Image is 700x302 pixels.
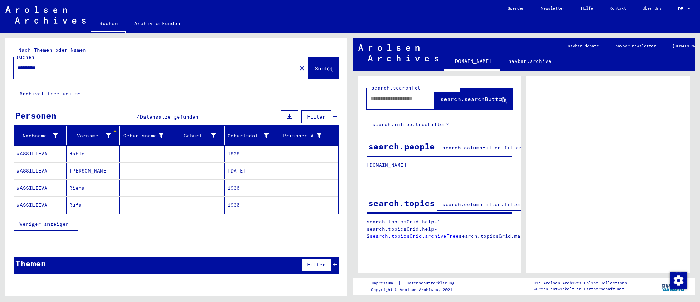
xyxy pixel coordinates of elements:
[368,140,435,152] div: search.people
[670,272,687,289] img: Zustimmung ändern
[370,233,459,239] a: search.topicsGrid.archiveTree
[437,141,528,154] button: search.columnFilter.filter
[534,286,627,292] p: wurden entwickelt in Partnerschaft mit
[126,15,189,31] a: Archiv erkunden
[228,130,277,141] div: Geburtsdatum
[371,287,463,293] p: Copyright © Arolsen Archives, 2021
[435,88,512,109] button: search.searchButton
[560,38,607,54] a: navbar.donate
[280,132,321,139] div: Prisoner #
[137,114,140,120] span: 4
[175,132,216,139] div: Geburt‏
[440,96,505,102] span: search.searchButton
[358,44,439,61] img: Arolsen_neg.svg
[91,15,126,33] a: Suchen
[368,197,435,209] div: search.topics
[14,197,67,214] mat-cell: WASSILIEVA
[301,258,331,271] button: Filter
[678,6,686,11] span: DE
[371,85,421,91] mat-label: search.searchTxt
[442,145,522,151] span: search.columnFilter.filter
[140,114,198,120] span: Datensätze gefunden
[367,162,512,169] p: [DOMAIN_NAME]
[371,279,463,287] div: |
[367,218,513,240] p: search.topicsGrid.help-1 search.topicsGrid.help-2 search.topicsGrid.manually.
[14,146,67,162] mat-cell: WASSILIEVA
[228,132,269,139] div: Geburtsdatum
[17,132,58,139] div: Nachname
[69,130,119,141] div: Vorname
[225,163,277,179] mat-cell: [DATE]
[444,53,500,71] a: [DOMAIN_NAME]
[175,130,224,141] div: Geburt‏
[225,197,277,214] mat-cell: 1930
[534,280,627,286] p: Die Arolsen Archives Online-Collections
[437,198,528,211] button: search.columnFilter.filter
[5,6,86,24] img: Arolsen_neg.svg
[122,130,172,141] div: Geburtsname
[442,201,522,207] span: search.columnFilter.filter
[67,180,119,196] mat-cell: Riema
[19,221,69,227] span: Weniger anzeigen
[122,132,163,139] div: Geburtsname
[67,197,119,214] mat-cell: Rufa
[225,180,277,196] mat-cell: 1936
[14,126,67,145] mat-header-cell: Nachname
[500,53,560,69] a: navbar.archive
[172,126,225,145] mat-header-cell: Geburt‏
[120,126,172,145] mat-header-cell: Geburtsname
[67,146,119,162] mat-cell: Hahle
[69,132,110,139] div: Vorname
[401,279,463,287] a: Datenschutzerklärung
[307,114,326,120] span: Filter
[661,277,686,294] img: yv_logo.png
[16,47,86,60] mat-label: Nach Themen oder Namen suchen
[15,257,46,270] div: Themen
[225,146,277,162] mat-cell: 1929
[301,110,331,123] button: Filter
[17,130,66,141] div: Nachname
[371,279,398,287] a: Impressum
[277,126,338,145] mat-header-cell: Prisoner #
[14,163,67,179] mat-cell: WASSILIEVA
[670,272,686,288] div: Zustimmung ändern
[14,218,78,231] button: Weniger anzeigen
[225,126,277,145] mat-header-cell: Geburtsdatum
[607,38,664,54] a: navbar.newsletter
[14,180,67,196] mat-cell: WASSILIEVA
[295,61,309,75] button: Clear
[367,118,454,131] button: search.inTree.treeFilter
[309,57,339,79] button: Suche
[298,64,306,72] mat-icon: close
[14,87,86,100] button: Archival tree units
[67,163,119,179] mat-cell: [PERSON_NAME]
[15,109,56,122] div: Personen
[315,65,332,72] span: Suche
[307,262,326,268] span: Filter
[280,130,330,141] div: Prisoner #
[67,126,119,145] mat-header-cell: Vorname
